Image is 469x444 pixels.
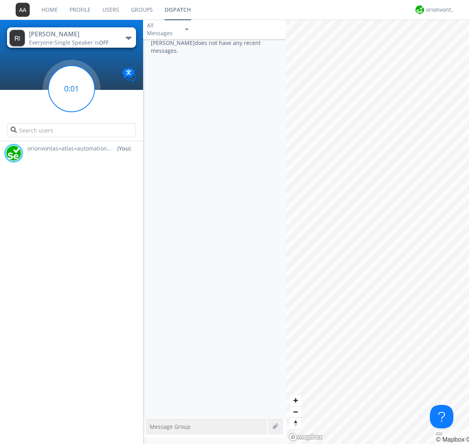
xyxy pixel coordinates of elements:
div: [PERSON_NAME] [29,30,117,39]
img: caret-down-sm.svg [185,29,188,30]
span: Single Speaker is [54,39,109,46]
button: Zoom in [290,395,301,406]
div: Everyone · [29,39,117,47]
span: orionvontas+atlas+automation+org2 [27,145,113,152]
img: 373638.png [9,30,25,47]
div: (You) [117,145,131,152]
button: [PERSON_NAME]Everyone·Single Speaker isOFF [7,27,136,48]
button: Toggle attribution [436,433,442,435]
img: Translation enabled [122,68,136,82]
img: 29d36aed6fa347d5a1537e7736e6aa13 [6,145,21,161]
span: Reset bearing to north [290,418,301,429]
iframe: Toggle Customer Support [430,405,453,428]
img: 29d36aed6fa347d5a1537e7736e6aa13 [415,5,424,14]
div: orionvontas+atlas+automation+org2 [426,6,455,14]
a: Mapbox [436,436,464,443]
button: Zoom out [290,406,301,417]
div: All Messages [147,21,178,37]
input: Search users [7,123,136,137]
button: Reset bearing to north [290,417,301,429]
div: [PERSON_NAME] does not have any recent messages. [143,39,286,419]
a: Mapbox logo [288,433,323,442]
span: OFF [99,39,109,46]
img: 373638.png [16,3,30,17]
